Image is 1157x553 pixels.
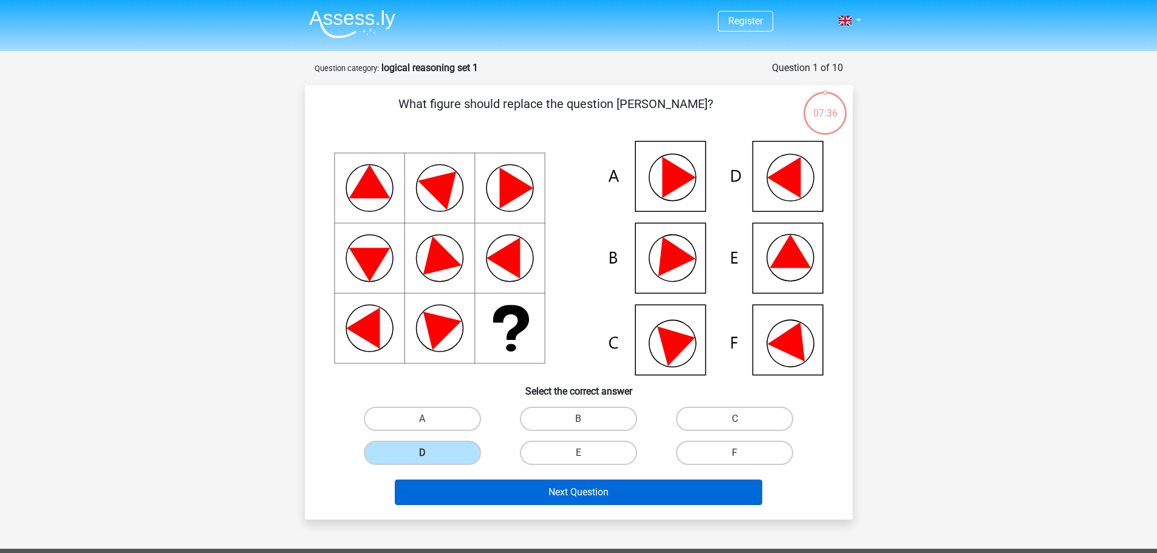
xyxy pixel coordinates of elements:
[309,10,395,38] img: Assessly
[802,90,848,121] div: 07:36
[676,441,793,465] label: F
[520,407,637,431] label: B
[772,61,843,75] div: Question 1 of 10
[381,62,478,73] strong: logical reasoning set 1
[395,480,762,505] button: Next Question
[315,64,379,73] small: Question category:
[364,441,481,465] label: D
[728,15,763,27] a: Register
[324,95,788,131] p: What figure should replace the question [PERSON_NAME]?
[676,407,793,431] label: C
[520,441,637,465] label: E
[364,407,481,431] label: A
[324,376,833,397] h6: Select the correct answer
